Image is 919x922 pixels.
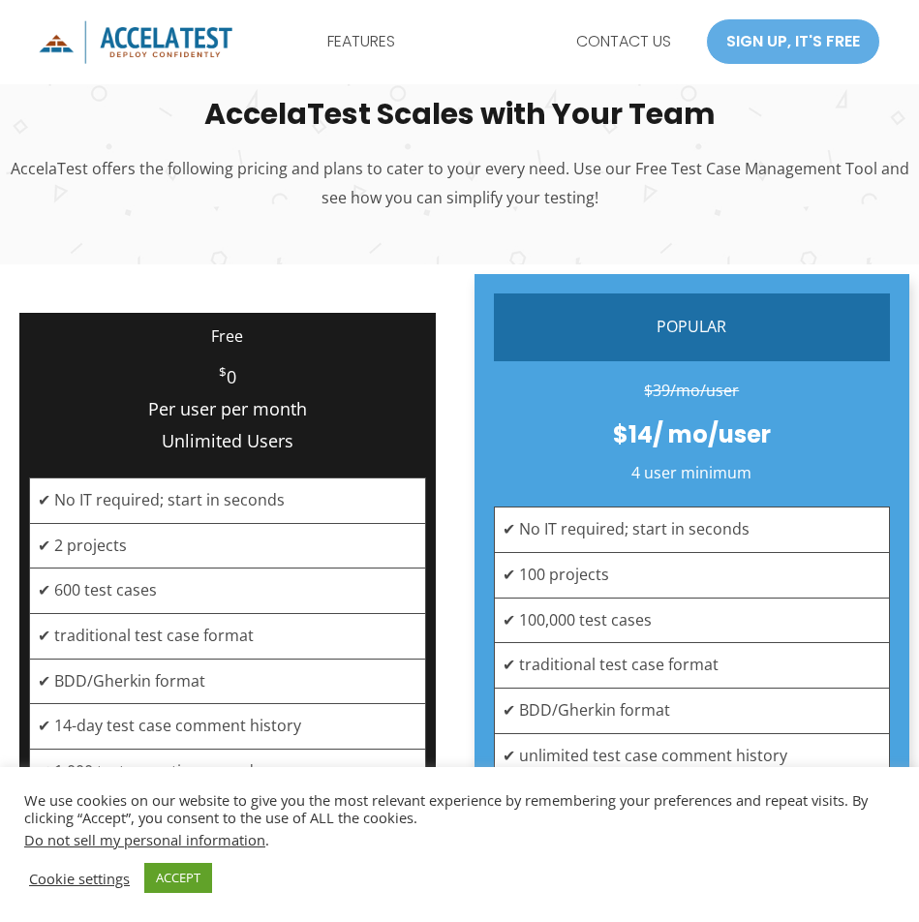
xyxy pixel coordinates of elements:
[561,17,687,66] a: CONTACT US
[644,380,739,401] s: $39/mo/user
[30,704,426,750] td: ✔ 14-day test case comment history
[411,17,561,66] a: PRICING & PLANS
[29,870,130,887] a: Cookie settings
[494,507,890,553] td: ✔ No IT required; start in seconds
[312,17,687,66] nav: Site Navigation
[30,477,426,523] td: ✔ No IT required; start in seconds
[494,293,891,361] p: POPULAR
[24,791,895,848] div: We use cookies on our website to give you the most relevant experience by remembering your prefer...
[494,689,890,734] td: ✔ BDD/Gherkin format
[39,30,232,51] a: AccelaTest
[30,613,426,659] td: ✔ traditional test case format
[204,93,716,135] strong: AccelaTest Scales with Your Team
[30,750,426,795] td: ✔ 1,000 test execution records
[706,18,880,65] a: SIGN UP, IT'S FREE
[494,643,890,689] td: ✔ traditional test case format
[613,418,771,450] strong: $14/ mo/user
[312,17,411,66] a: FEATURES
[29,323,426,352] p: Free
[144,863,212,893] a: ACCEPT
[29,361,426,458] p: 0 Per user per month Unlimited Users
[494,733,890,779] td: ✔ unlimited test case comment history
[30,659,426,704] td: ✔ BDD/Gherkin format
[494,459,891,488] p: 4 user minimum
[219,363,227,381] sup: $
[39,20,232,64] img: icon
[494,553,890,599] td: ✔ 100 projects
[494,598,890,643] td: ✔ 100,000 test cases
[24,830,265,849] a: Do not sell my personal information
[30,523,426,569] td: ✔ 2 projects
[10,155,909,212] p: AccelaTest offers the following pricing and plans to cater to your every need. Use our Free Test ...
[24,831,895,848] div: .
[30,569,426,614] td: ✔ 600 test cases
